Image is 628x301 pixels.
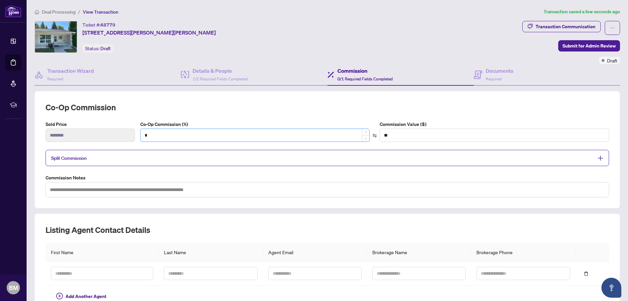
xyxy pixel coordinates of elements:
div: Ticket #: [82,21,115,29]
h4: Details & People [192,67,248,75]
th: Brokerage Phone [471,243,575,261]
span: 1/2 Required Fields Completed [192,76,248,81]
span: Required [47,76,63,81]
th: Last Name [159,243,263,261]
span: up [365,131,367,133]
span: Increase Value [362,129,369,135]
h2: Listing Agent Contact Details [46,225,609,235]
span: BM [9,283,18,292]
div: Transaction Communication [536,21,595,32]
span: home [35,10,39,14]
h4: Transaction Wizard [47,67,94,75]
th: Brokerage Name [367,243,471,261]
img: logo [5,5,21,17]
span: Draft [100,46,111,51]
span: Add Another Agent [65,293,106,300]
label: Co-Op Commission (%) [140,121,370,128]
span: Split Commission [51,155,87,161]
h4: Documents [486,67,513,75]
span: [STREET_ADDRESS][PERSON_NAME][PERSON_NAME] [82,29,216,37]
label: Commission Notes [46,174,609,181]
span: Submit for Admin Review [563,41,616,51]
span: View Transaction [83,9,118,15]
button: Submit for Admin Review [558,40,620,51]
span: 48779 [100,22,115,28]
span: Draft [607,57,617,64]
img: IMG-40750256_1.jpg [35,21,77,52]
h4: Commission [337,67,393,75]
th: First Name [46,243,159,261]
span: ellipsis [610,26,615,30]
span: delete [584,271,588,276]
button: Open asap [601,278,621,298]
span: Deal Processing [42,9,75,15]
article: Transaction saved a few seconds ago [544,8,620,16]
label: Commission Value ($) [380,121,609,128]
span: swap [372,133,377,138]
span: Required [486,76,502,81]
span: Decrease Value [362,135,369,142]
div: Split Commission [46,150,609,166]
div: Status: [82,44,113,53]
span: plus [597,155,603,161]
h2: Co-op Commission [46,102,609,113]
span: down [365,138,367,140]
label: Sold Price [46,121,135,128]
span: plus-circle [56,293,63,299]
li: / [78,8,80,16]
button: Transaction Communication [522,21,601,32]
span: 0/1 Required Fields Completed [337,76,393,81]
th: Agent Email [263,243,367,261]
